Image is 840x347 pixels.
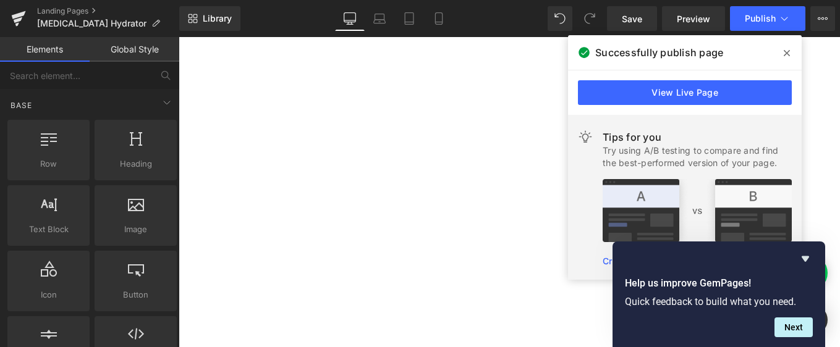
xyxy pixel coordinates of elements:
[578,130,593,144] img: light.svg
[98,223,173,236] span: Image
[625,251,813,337] div: Help us improve GemPages!
[37,19,146,28] span: [MEDICAL_DATA] Hydrator
[595,45,723,60] span: Successfully publish page
[603,179,792,242] img: tip.png
[603,130,792,144] div: Tips for you
[662,6,725,31] a: Preview
[730,6,805,31] button: Publish
[424,6,454,31] a: Mobile
[677,12,710,25] span: Preview
[203,13,232,24] span: Library
[577,6,602,31] button: Redo
[548,6,572,31] button: Undo
[37,6,179,16] a: Landing Pages
[11,223,86,236] span: Text Block
[745,14,776,23] span: Publish
[603,144,792,169] div: Try using A/B testing to compare and find the best-performed version of your page.
[179,6,240,31] a: New Library
[11,288,86,301] span: Icon
[98,288,173,301] span: Button
[578,80,792,105] a: View Live Page
[11,157,86,170] span: Row
[98,157,173,170] span: Heading
[603,256,747,266] a: Create A/B Testing with this page
[625,276,813,291] h2: Help us improve GemPages!
[774,317,813,337] button: Next question
[394,6,424,31] a: Tablet
[625,296,813,307] p: Quick feedback to build what you need.
[810,6,835,31] button: More
[9,99,33,111] span: Base
[90,37,179,62] a: Global Style
[335,6,365,31] a: Desktop
[365,6,394,31] a: Laptop
[798,251,813,266] button: Hide survey
[622,12,642,25] span: Save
